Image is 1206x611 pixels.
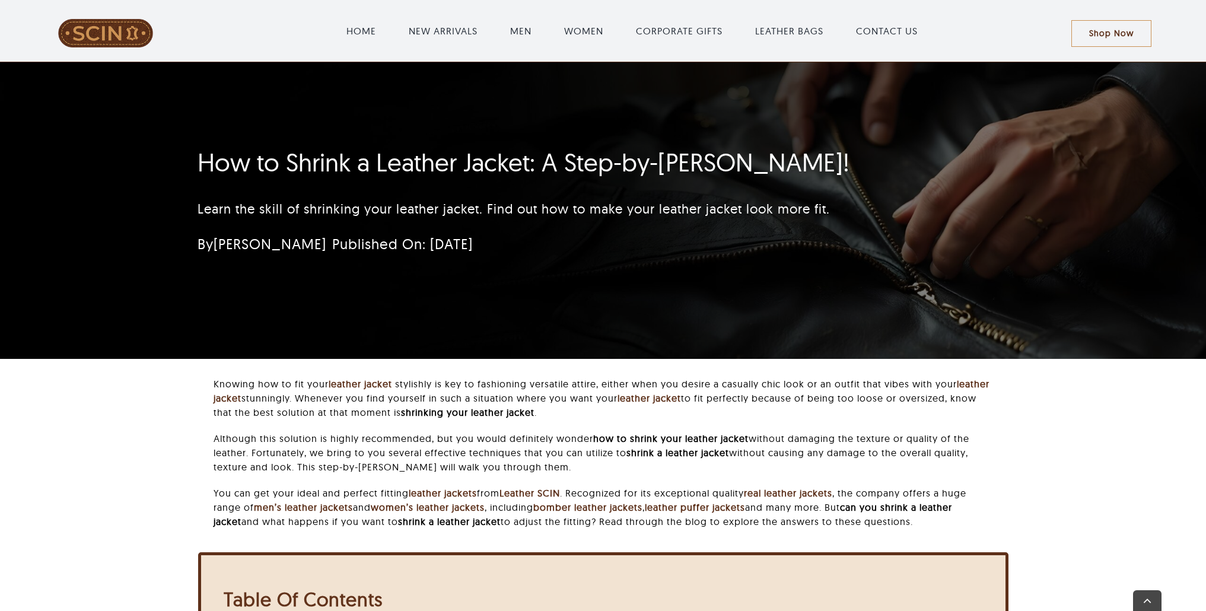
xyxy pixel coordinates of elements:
a: MEN [510,24,532,38]
a: leather jackets [409,487,477,499]
strong: how to shrink your leather jacket [593,432,749,444]
a: leather jacket [618,392,681,404]
a: NEW ARRIVALS [409,24,478,38]
a: leather puffer jackets [645,501,745,513]
a: women’s leather jackets [371,501,485,513]
strong: shrink a leather jacket [398,515,501,527]
p: You can get your ideal and perfect fitting from . Recognized for its exceptional quality , the co... [214,486,993,529]
a: CORPORATE GIFTS [636,24,723,38]
strong: shrinking your leather jacket [401,406,534,418]
a: men’s leather jackets [254,501,353,513]
a: Shop Now [1071,20,1151,47]
span: By [198,235,326,253]
a: leather jacket [329,378,392,390]
h1: How to Shrink a Leather Jacket: A Step-by-[PERSON_NAME]! [198,148,867,177]
p: Knowing how to fit your stylishly is key to fashioning versatile attire, either when you desire a... [214,377,993,419]
a: [PERSON_NAME] [214,235,326,253]
span: Shop Now [1089,28,1134,39]
span: Published On: [DATE] [332,235,473,253]
a: WOMEN [564,24,603,38]
a: CONTACT US [856,24,918,38]
strong: shrink a leather jacket [626,447,729,459]
a: bomber leather jackets [533,501,642,513]
a: real leather jackets [744,487,832,499]
b: Table Of Contents [224,587,383,611]
p: Learn the skill of shrinking your leather jacket. Find out how to make your leather jacket look m... [198,199,867,219]
a: Leather SCIN [499,487,560,499]
nav: Main Menu [193,12,1071,50]
a: LEATHER BAGS [755,24,823,38]
p: Although this solution is highly recommended, but you would definitely wonder without damaging th... [214,431,993,474]
a: HOME [346,24,376,38]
